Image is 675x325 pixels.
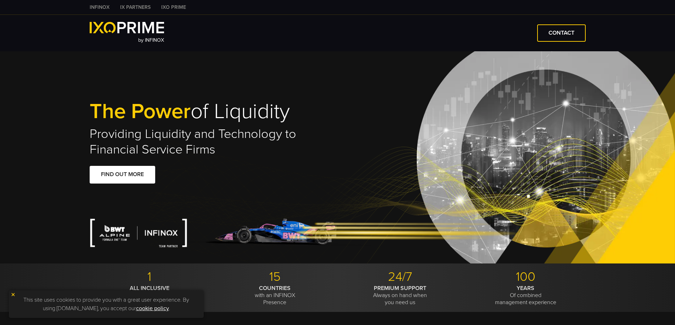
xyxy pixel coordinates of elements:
[90,100,338,123] h1: of Liquidity
[340,285,460,306] p: Always on hand when you need us
[215,269,335,285] p: 15
[259,285,291,292] strong: COUNTRIES
[156,4,191,11] a: IXO PRIME
[11,292,16,297] img: yellow close icon
[84,4,115,11] a: INFINOX
[517,285,534,292] strong: YEARS
[136,305,169,312] a: cookie policy
[130,285,169,292] strong: ALL INCLUSIVE
[215,285,335,306] p: with an INFINOX Presence
[466,269,586,285] p: 100
[12,294,200,314] p: This site uses cookies to provide you with a great user experience. By using [DOMAIN_NAME], you a...
[138,37,164,43] span: by INFINOX
[90,285,210,299] p: Provider
[537,24,586,42] a: CONTACT
[374,285,426,292] strong: PREMIUM SUPPORT
[90,269,210,285] p: 1
[115,4,156,11] a: IX PARTNERS
[90,99,191,124] span: The Power
[90,166,155,183] a: FIND OUT MORE
[90,22,164,44] a: by INFINOX
[90,126,338,157] h2: Providing Liquidity and Technology to Financial Service Firms
[466,285,586,306] p: Of combined management experience
[340,269,460,285] p: 24/7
